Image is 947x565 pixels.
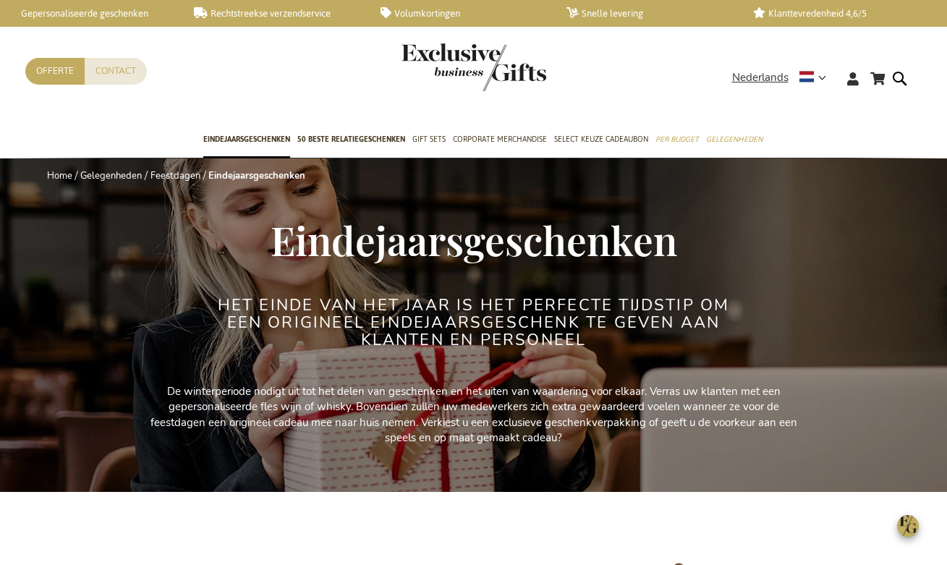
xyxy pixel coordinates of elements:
[402,43,546,91] img: Exclusive Business gifts logo
[271,213,677,266] span: Eindejaarsgeschenken
[203,132,290,147] span: Eindejaarsgeschenken
[150,169,200,182] a: Feestdagen
[706,132,763,147] span: Gelegenheden
[453,132,547,147] span: Corporate Merchandise
[655,132,699,147] span: Per Budget
[381,7,544,20] a: Volumkortingen
[203,297,745,349] h2: Het einde van het jaar is het perfecte tijdstip om een origineel eindejaarsgeschenk te geven aan ...
[25,58,85,85] a: Offerte
[208,169,305,182] strong: Eindejaarsgeschenken
[297,132,405,147] span: 50 beste relatiegeschenken
[554,132,648,147] span: Select Keuze Cadeaubon
[566,7,730,20] a: Snelle levering
[7,7,171,20] a: Gepersonaliseerde geschenken
[47,169,72,182] a: Home
[732,69,789,86] span: Nederlands
[402,43,474,91] a: store logo
[148,384,799,446] p: De winterperiode nodigt uit tot het delen van geschenken en het uiten van waardering voor elkaar....
[412,132,446,147] span: Gift Sets
[732,69,836,86] div: Nederlands
[753,7,917,20] a: Klanttevredenheid 4,6/5
[85,58,147,85] a: Contact
[194,7,357,20] a: Rechtstreekse verzendservice
[80,169,142,182] a: Gelegenheden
